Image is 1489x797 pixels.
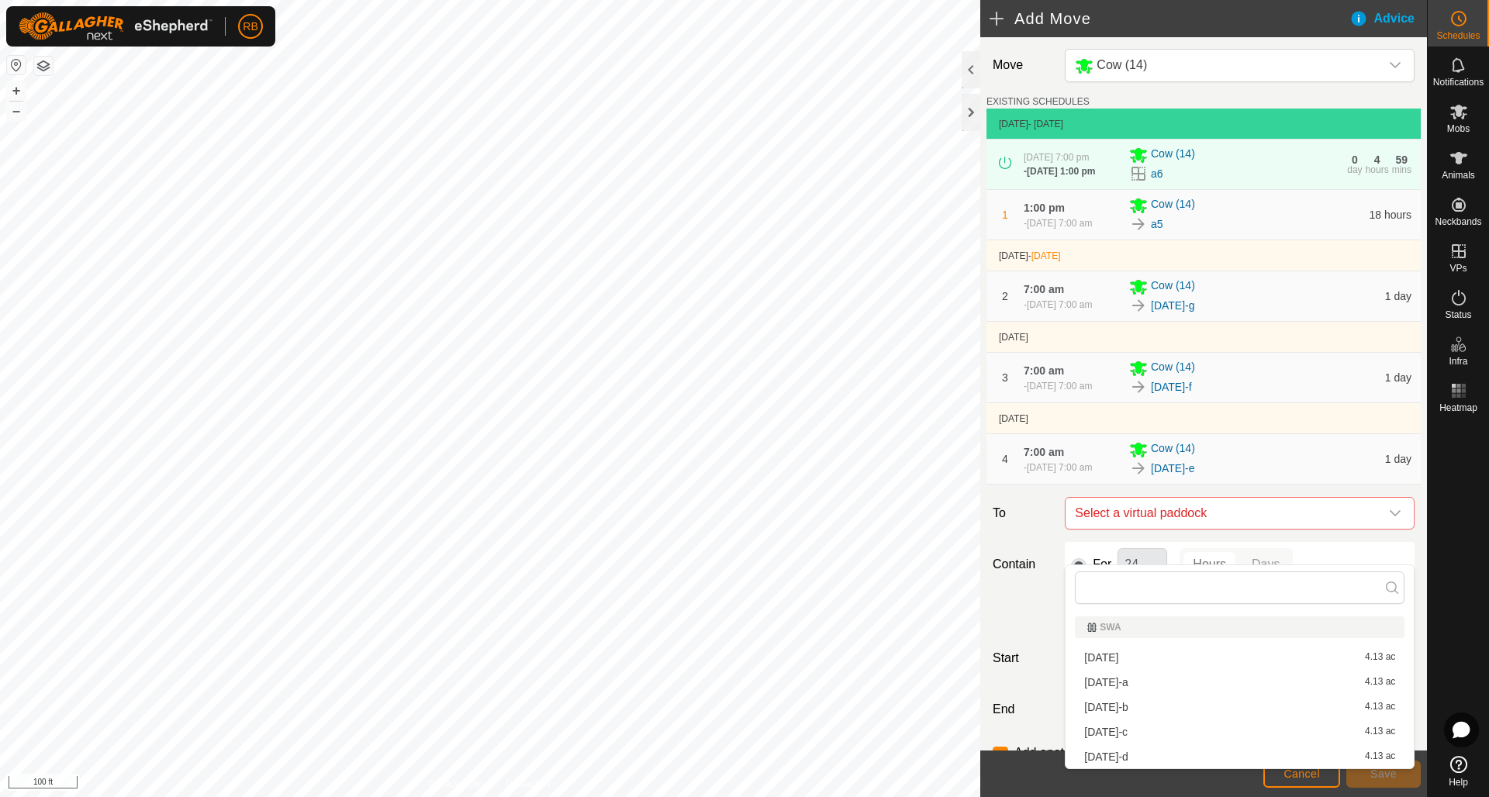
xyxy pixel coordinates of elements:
[1129,378,1148,396] img: To
[990,9,1349,28] h2: Add Move
[1439,403,1477,412] span: Heatmap
[1024,461,1092,474] div: -
[1385,371,1411,384] span: 1 day
[1447,124,1470,133] span: Mobs
[1097,58,1147,71] span: Cow (14)
[1442,171,1475,180] span: Animals
[1093,558,1111,571] label: For
[1084,726,1128,737] span: [DATE]-c
[1374,154,1380,165] div: 4
[7,81,26,100] button: +
[1069,498,1380,529] span: Select a virtual paddock
[1002,371,1008,384] span: 3
[1084,751,1128,762] span: [DATE]-d
[19,12,212,40] img: Gallagher Logo
[1066,610,1414,768] ul: Option List
[1151,216,1163,233] a: a5
[1347,165,1362,174] div: day
[1075,695,1404,719] li: aug12-b
[999,413,1028,424] span: [DATE]
[1396,154,1408,165] div: 59
[7,56,26,74] button: Reset Map
[1392,165,1411,174] div: mins
[1027,166,1095,177] span: [DATE] 1:00 pm
[1283,768,1320,780] span: Cancel
[1024,164,1095,178] div: -
[1075,646,1404,669] li: aug12
[1129,215,1148,233] img: To
[1365,751,1395,762] span: 4.13 ac
[1031,250,1061,261] span: [DATE]
[1024,364,1064,377] span: 7:00 am
[999,119,1028,129] span: [DATE]
[1151,461,1195,477] a: [DATE]-e
[986,49,1059,82] label: Move
[1028,250,1061,261] span: -
[1028,119,1063,129] span: - [DATE]
[1024,152,1089,163] span: [DATE] 7:00 pm
[506,777,551,791] a: Contact Us
[1084,702,1128,712] span: [DATE]-b
[34,57,53,75] button: Map Layers
[1024,283,1064,295] span: 7:00 am
[1428,750,1489,793] a: Help
[986,700,1059,719] label: End
[1151,278,1195,296] span: Cow (14)
[1069,50,1380,81] span: Cow
[7,102,26,120] button: –
[429,777,487,791] a: Privacy Policy
[1151,440,1195,459] span: Cow (14)
[1365,677,1395,688] span: 4.13 ac
[1151,298,1195,314] a: [DATE]-g
[1151,196,1195,215] span: Cow (14)
[1263,761,1340,788] button: Cancel
[1027,299,1092,310] span: [DATE] 7:00 am
[1365,652,1395,663] span: 4.13 ac
[1445,310,1471,319] span: Status
[1024,216,1092,230] div: -
[1370,209,1411,221] span: 18 hours
[1024,446,1064,458] span: 7:00 am
[1349,9,1427,28] div: Advice
[1352,154,1358,165] div: 0
[986,95,1090,109] label: EXISTING SCHEDULES
[1435,217,1481,226] span: Neckbands
[1027,381,1092,392] span: [DATE] 7:00 am
[1075,720,1404,744] li: aug12-c
[1014,747,1176,759] label: Add another scheduled move
[1024,379,1092,393] div: -
[1385,453,1411,465] span: 1 day
[1151,379,1192,395] a: [DATE]-f
[986,497,1059,530] label: To
[1366,165,1389,174] div: hours
[1449,264,1467,273] span: VPs
[999,250,1028,261] span: [DATE]
[1433,78,1484,87] span: Notifications
[986,649,1059,668] label: Start
[1027,218,1092,229] span: [DATE] 7:00 am
[1365,702,1395,712] span: 4.13 ac
[1370,768,1397,780] span: Save
[1129,459,1148,478] img: To
[1075,671,1404,694] li: aug12-a
[1024,298,1092,312] div: -
[1380,50,1411,81] div: dropdown trigger
[1002,453,1008,465] span: 4
[1002,290,1008,302] span: 2
[1151,359,1195,378] span: Cow (14)
[1024,202,1065,214] span: 1:00 pm
[1027,462,1092,473] span: [DATE] 7:00 am
[1002,209,1008,221] span: 1
[1385,290,1411,302] span: 1 day
[1449,778,1468,787] span: Help
[243,19,257,35] span: RB
[1365,726,1395,737] span: 4.13 ac
[1151,146,1195,164] span: Cow (14)
[1129,296,1148,315] img: To
[1436,31,1480,40] span: Schedules
[1084,677,1128,688] span: [DATE]-a
[1075,745,1404,768] li: aug12-d
[1346,761,1421,788] button: Save
[1084,652,1118,663] span: [DATE]
[1449,357,1467,366] span: Infra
